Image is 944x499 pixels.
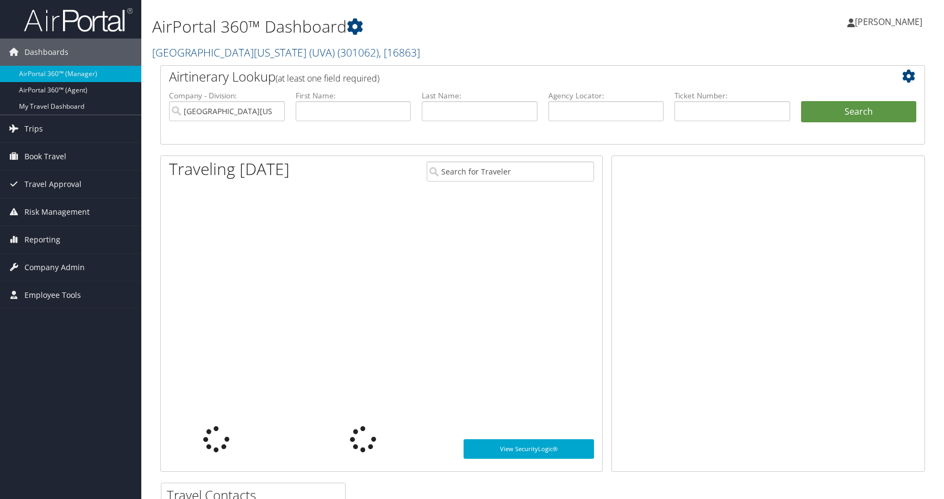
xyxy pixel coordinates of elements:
span: Risk Management [24,198,90,226]
label: First Name: [296,90,411,101]
span: , [ 16863 ] [379,45,420,60]
label: Ticket Number: [674,90,790,101]
span: Company Admin [24,254,85,281]
label: Company - Division: [169,90,285,101]
a: [GEOGRAPHIC_DATA][US_STATE] (UVA) [152,45,420,60]
span: ( 301062 ) [337,45,379,60]
a: [PERSON_NAME] [847,5,933,38]
a: View SecurityLogic® [464,439,595,459]
label: Agency Locator: [548,90,664,101]
label: Last Name: [422,90,537,101]
span: [PERSON_NAME] [855,16,922,28]
span: Book Travel [24,143,66,170]
span: Dashboards [24,39,68,66]
span: Travel Approval [24,171,82,198]
span: Reporting [24,226,60,253]
h2: Airtinerary Lookup [169,67,853,86]
span: Trips [24,115,43,142]
button: Search [801,101,917,123]
img: airportal-logo.png [24,7,133,33]
span: Employee Tools [24,282,81,309]
span: (at least one field required) [276,72,379,84]
input: Search for Traveler [427,161,595,182]
h1: Traveling [DATE] [169,158,290,180]
h1: AirPortal 360™ Dashboard [152,15,673,38]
